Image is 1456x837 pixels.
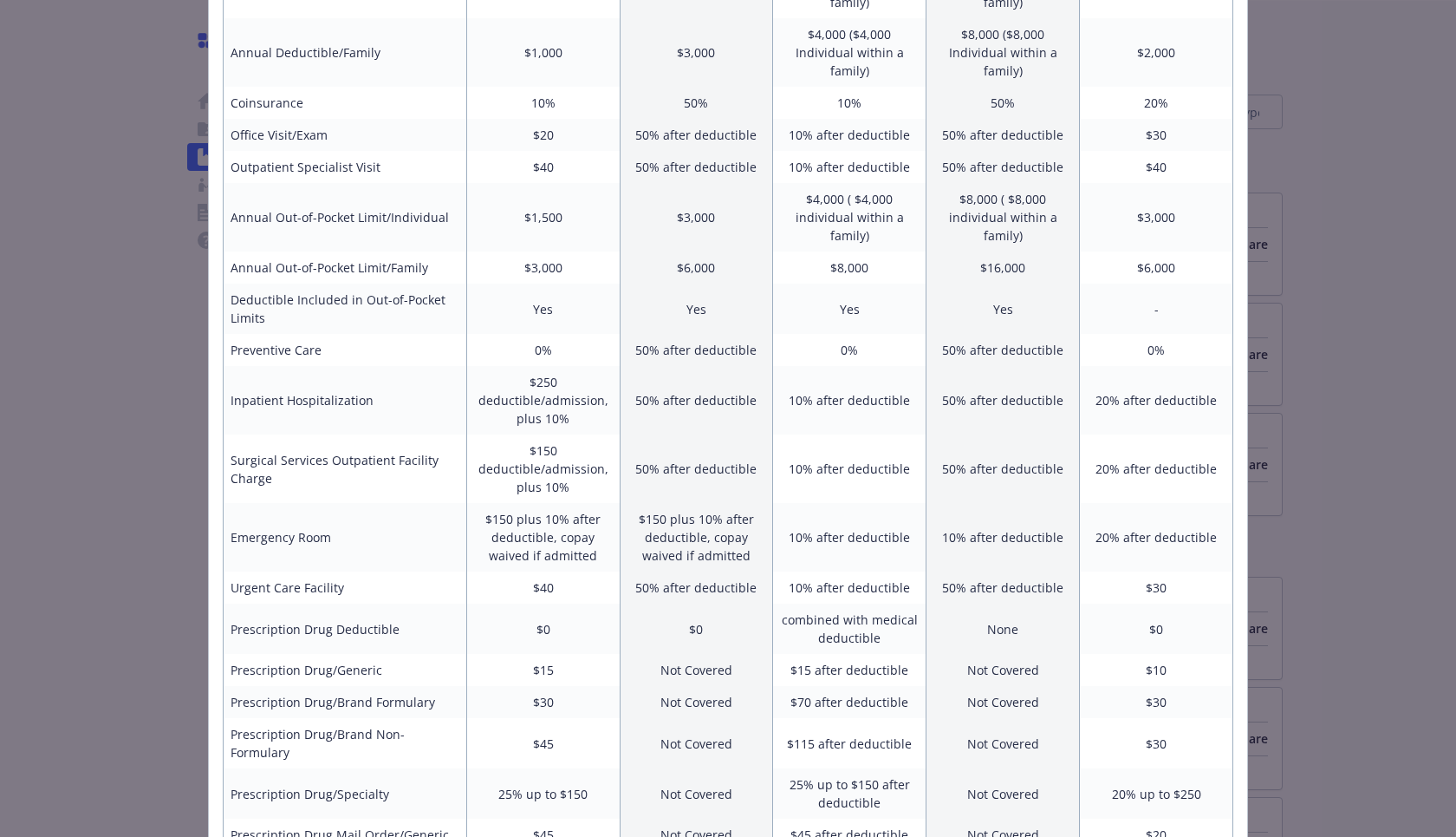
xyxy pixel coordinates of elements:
[620,366,773,435] td: 50% after deductible
[466,768,620,819] td: 25% up to $150
[1080,252,1233,284] td: $6,000
[620,284,773,334] td: Yes
[620,572,773,604] td: 50% after deductible
[773,183,926,252] td: $4,000 ( $4,000 individual within a family)
[224,18,467,87] td: Annual Deductible/Family
[620,654,773,686] td: Not Covered
[1080,654,1233,686] td: $10
[620,18,773,87] td: $3,000
[224,435,467,503] td: Surgical Services Outpatient Facility Charge
[224,284,467,334] td: Deductible Included in Out-of-Pocket Limits
[926,654,1080,686] td: Not Covered
[773,572,926,604] td: 10% after deductible
[466,686,620,718] td: $30
[926,366,1080,435] td: 50% after deductible
[773,284,926,334] td: Yes
[926,334,1080,366] td: 50% after deductible
[224,572,467,604] td: Urgent Care Facility
[1080,284,1233,334] td: -
[224,183,467,252] td: Annual Out-of-Pocket Limit/Individual
[926,768,1080,819] td: Not Covered
[773,366,926,435] td: 10% after deductible
[773,252,926,284] td: $8,000
[224,334,467,366] td: Preventive Care
[466,718,620,768] td: $45
[773,87,926,119] td: 10%
[1080,604,1233,654] td: $0
[773,654,926,686] td: $15 after deductible
[620,183,773,252] td: $3,000
[773,686,926,718] td: $70 after deductible
[620,119,773,151] td: 50% after deductible
[926,604,1080,654] td: None
[1080,151,1233,183] td: $40
[773,18,926,87] td: $4,000 ($4,000 Individual within a family)
[773,119,926,151] td: 10% after deductible
[466,572,620,604] td: $40
[926,183,1080,252] td: $8,000 ( $8,000 individual within a family)
[620,252,773,284] td: $6,000
[224,366,467,435] td: Inpatient Hospitalization
[224,768,467,819] td: Prescription Drug/Specialty
[620,334,773,366] td: 50% after deductible
[466,366,620,435] td: $250 deductible/admission, plus 10%
[1080,87,1233,119] td: 20%
[224,119,467,151] td: Office Visit/Exam
[1080,572,1233,604] td: $30
[224,686,467,718] td: Prescription Drug/Brand Formulary
[1080,18,1233,87] td: $2,000
[224,87,467,119] td: Coinsurance
[926,151,1080,183] td: 50% after deductible
[1080,718,1233,768] td: $30
[773,503,926,572] td: 10% after deductible
[926,284,1080,334] td: Yes
[620,686,773,718] td: Not Covered
[466,503,620,572] td: $150 plus 10% after deductible, copay waived if admitted
[773,151,926,183] td: 10% after deductible
[773,604,926,654] td: combined with medical deductible
[773,334,926,366] td: 0%
[466,334,620,366] td: 0%
[466,87,620,119] td: 10%
[773,718,926,768] td: $115 after deductible
[773,768,926,819] td: 25% up to $150 after deductible
[1080,334,1233,366] td: 0%
[1080,119,1233,151] td: $30
[926,686,1080,718] td: Not Covered
[224,718,467,768] td: Prescription Drug/Brand Non-Formulary
[620,435,773,503] td: 50% after deductible
[466,119,620,151] td: $20
[926,718,1080,768] td: Not Covered
[224,654,467,686] td: Prescription Drug/Generic
[1080,366,1233,435] td: 20% after deductible
[466,183,620,252] td: $1,500
[926,18,1080,87] td: $8,000 ($8,000 Individual within a family)
[466,18,620,87] td: $1,000
[926,252,1080,284] td: $16,000
[620,604,773,654] td: $0
[466,604,620,654] td: $0
[926,503,1080,572] td: 10% after deductible
[1080,503,1233,572] td: 20% after deductible
[620,718,773,768] td: Not Covered
[926,572,1080,604] td: 50% after deductible
[224,503,467,572] td: Emergency Room
[1080,183,1233,252] td: $3,000
[466,284,620,334] td: Yes
[224,604,467,654] td: Prescription Drug Deductible
[224,252,467,284] td: Annual Out-of-Pocket Limit/Family
[620,503,773,572] td: $150 plus 10% after deductible, copay waived if admitted
[466,654,620,686] td: $15
[620,151,773,183] td: 50% after deductible
[926,435,1080,503] td: 50% after deductible
[1080,768,1233,819] td: 20% up to $250
[926,87,1080,119] td: 50%
[620,768,773,819] td: Not Covered
[224,151,467,183] td: Outpatient Specialist Visit
[466,252,620,284] td: $3,000
[926,119,1080,151] td: 50% after deductible
[1080,435,1233,503] td: 20% after deductible
[466,151,620,183] td: $40
[773,435,926,503] td: 10% after deductible
[466,435,620,503] td: $150 deductible/admission, plus 10%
